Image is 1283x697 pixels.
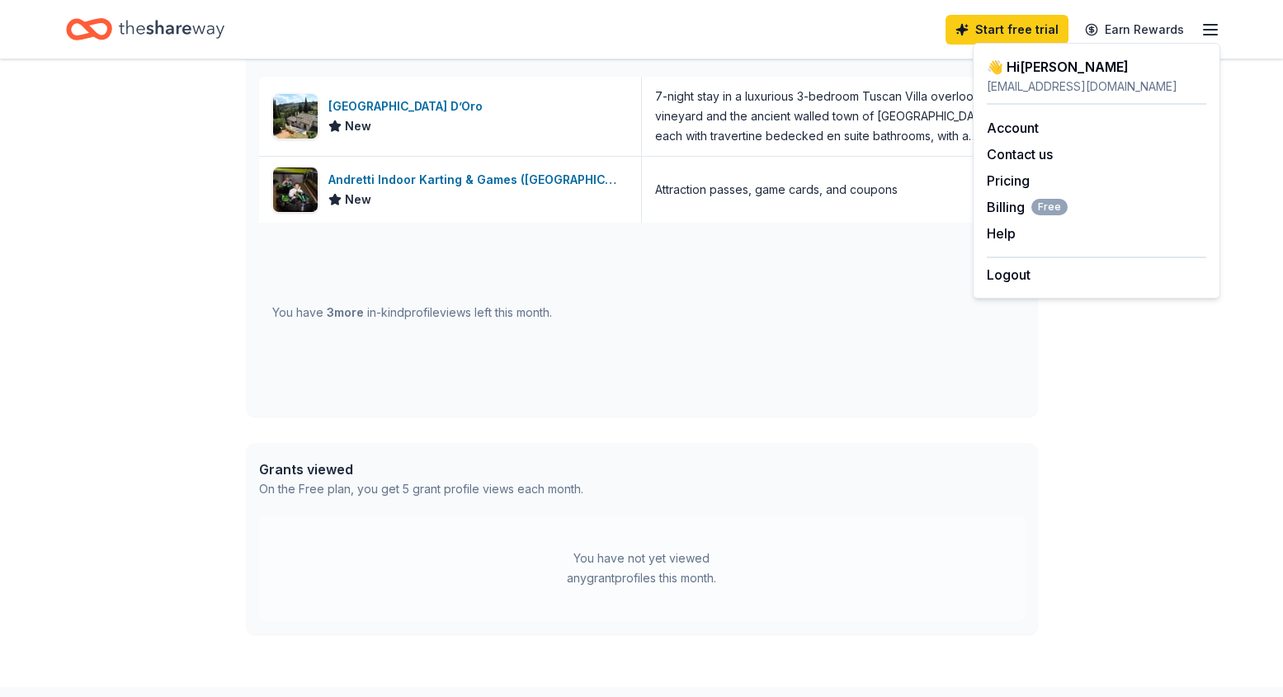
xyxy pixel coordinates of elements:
[272,303,552,323] div: You have in-kind profile views left this month.
[655,180,898,200] div: Attraction passes, game cards, and coupons
[987,224,1016,243] button: Help
[987,265,1031,285] button: Logout
[946,15,1068,45] a: Start free trial
[987,57,1206,77] div: 👋 Hi [PERSON_NAME]
[539,549,745,588] div: You have not yet viewed any grant profiles this month.
[328,97,489,116] div: [GEOGRAPHIC_DATA] D’Oro
[328,170,628,190] div: Andretti Indoor Karting & Games ([GEOGRAPHIC_DATA])
[345,116,371,136] span: New
[987,120,1039,136] a: Account
[327,305,364,319] span: 3 more
[1075,15,1194,45] a: Earn Rewards
[259,479,583,499] div: On the Free plan, you get 5 grant profile views each month.
[1031,199,1068,215] span: Free
[273,94,318,139] img: Image for Villa Sogni D’Oro
[987,172,1030,189] a: Pricing
[987,197,1068,217] span: Billing
[655,87,1012,146] div: 7-night stay in a luxurious 3-bedroom Tuscan Villa overlooking a vineyard and the ancient walled ...
[345,190,371,210] span: New
[987,77,1206,97] div: [EMAIL_ADDRESS][DOMAIN_NAME]
[987,144,1053,164] button: Contact us
[66,10,224,49] a: Home
[987,197,1068,217] button: BillingFree
[259,459,583,479] div: Grants viewed
[273,167,318,212] img: Image for Andretti Indoor Karting & Games (Chandler)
